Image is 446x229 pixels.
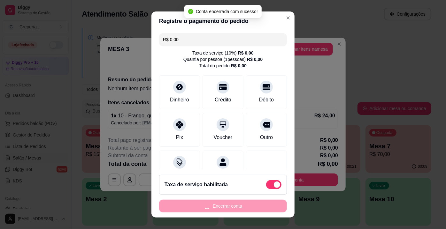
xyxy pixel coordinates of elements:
div: Voucher [214,134,233,141]
div: Outro [260,134,273,141]
div: Pix [176,134,183,141]
div: Débito [259,96,274,104]
div: R$ 0,00 [238,50,254,56]
header: Registre o pagamento do pedido [151,11,295,31]
h2: Taxa de serviço habilitada [165,181,228,188]
span: Conta encerrada com sucesso! [196,9,258,14]
div: Total do pedido [199,63,247,69]
input: Ex.: hambúrguer de cordeiro [163,33,283,46]
div: Taxa de serviço ( 10 %) [192,50,254,56]
span: check-circle [188,9,193,14]
div: Dinheiro [170,96,189,104]
div: Crédito [215,96,231,104]
div: Quantia por pessoa ( 1 pessoas) [183,56,263,63]
div: R$ 0,00 [247,56,263,63]
button: Close [283,13,293,23]
div: R$ 0,00 [231,63,247,69]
